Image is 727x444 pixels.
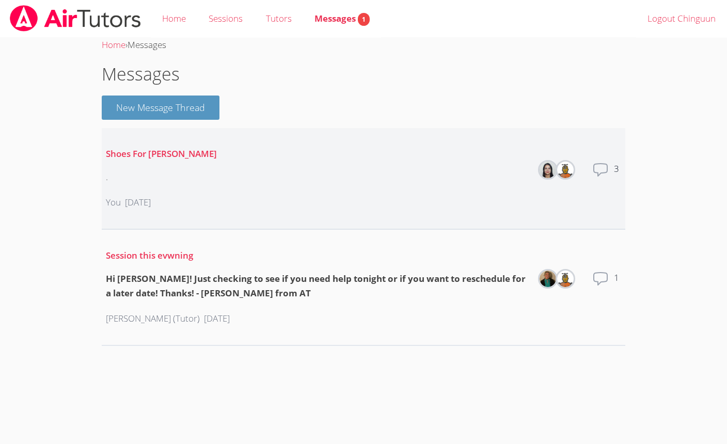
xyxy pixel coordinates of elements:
dd: 1 [614,271,621,304]
a: Home [102,39,125,51]
a: Session this evwning [106,249,193,261]
span: Messages [128,39,166,51]
div: Hi [PERSON_NAME]! Just checking to see if you need help tonight or if you want to reschedule for ... [106,272,528,302]
dd: 3 [614,162,621,195]
img: Chinguun Munkhbat [557,162,574,178]
a: Shoes For [PERSON_NAME] [106,148,217,160]
img: Chinguun Munkhbat [557,271,574,287]
img: Jacqueline (Jackie) Reynoza [540,162,556,178]
img: Amy Ayers [540,271,556,287]
button: New Message Thread [102,96,219,120]
div: › [102,38,625,53]
h1: Messages [102,61,625,87]
p: [PERSON_NAME] (Tutor) [106,311,200,326]
div: . [106,170,217,185]
p: [DATE] [204,311,230,326]
p: You [106,195,121,210]
span: Messages [314,12,370,24]
p: [DATE] [125,195,151,210]
span: 1 [358,13,370,26]
img: airtutors_banner-c4298cdbf04f3fff15de1276eac7730deb9818008684d7c2e4769d2f7ddbe033.png [9,5,142,31]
